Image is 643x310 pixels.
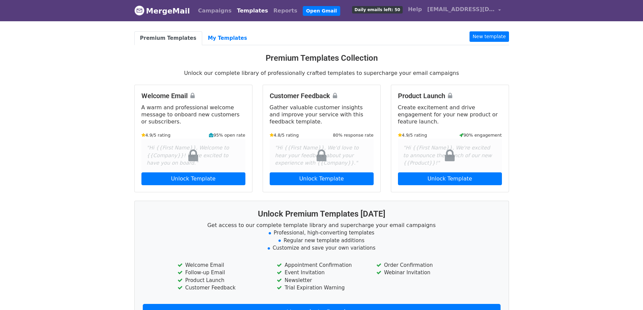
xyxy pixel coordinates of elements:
[277,261,366,269] li: Appointment Confirmation
[134,53,509,63] h3: Premium Templates Collection
[398,92,502,100] h4: Product Launch
[376,261,465,269] li: Order Confirmation
[405,3,425,16] a: Help
[270,139,374,172] div: "Hi {{First Name}}, We'd love to hear your feedback about your experience with {{Company}}."
[178,277,267,284] li: Product Launch
[270,132,299,138] small: 4.8/5 rating
[202,31,253,45] a: My Templates
[425,3,504,19] a: [EMAIL_ADDRESS][DOMAIN_NAME]
[143,229,501,237] li: Professional, high-converting templates
[134,5,144,16] img: MergeMail logo
[277,284,366,292] li: Trial Expiration Warning
[398,172,502,185] a: Unlock Template
[376,269,465,277] li: Webinar Invitation
[303,6,340,16] a: Open Gmail
[195,4,234,18] a: Campaigns
[277,269,366,277] li: Event Invitation
[349,3,405,16] a: Daily emails left: 50
[178,269,267,277] li: Follow-up Email
[178,261,267,269] li: Welcome Email
[352,6,402,13] span: Daily emails left: 50
[143,209,501,219] h3: Unlock Premium Templates [DATE]
[141,139,245,172] div: "Hi {{First Name}}, Welcome to {{Company}}! We're excited to have you on board."
[459,132,502,138] small: 90% engagement
[134,31,202,45] a: Premium Templates
[178,284,267,292] li: Customer Feedback
[398,104,502,125] p: Create excitement and drive engagement for your new product or feature launch.
[143,237,501,245] li: Regular new template additions
[270,92,374,100] h4: Customer Feedback
[134,69,509,77] p: Unlock our complete library of professionally crafted templates to supercharge your email campaigns
[333,132,373,138] small: 80% response rate
[270,104,374,125] p: Gather valuable customer insights and improve your service with this feedback template.
[143,244,501,252] li: Customize and save your own variations
[270,172,374,185] a: Unlock Template
[141,104,245,125] p: A warm and professional welcome message to onboard new customers or subscribers.
[234,4,271,18] a: Templates
[398,132,427,138] small: 4.9/5 rating
[398,139,502,172] div: "Hi {{First Name}}, We're excited to announce the launch of our new {{Product}}!"
[143,222,501,229] p: Get access to our complete template library and supercharge your email campaigns
[209,132,245,138] small: 95% open rate
[277,277,366,284] li: Newsletter
[470,31,509,42] a: New template
[141,172,245,185] a: Unlock Template
[141,132,171,138] small: 4.9/5 rating
[271,4,300,18] a: Reports
[141,92,245,100] h4: Welcome Email
[427,5,495,13] span: [EMAIL_ADDRESS][DOMAIN_NAME]
[134,4,190,18] a: MergeMail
